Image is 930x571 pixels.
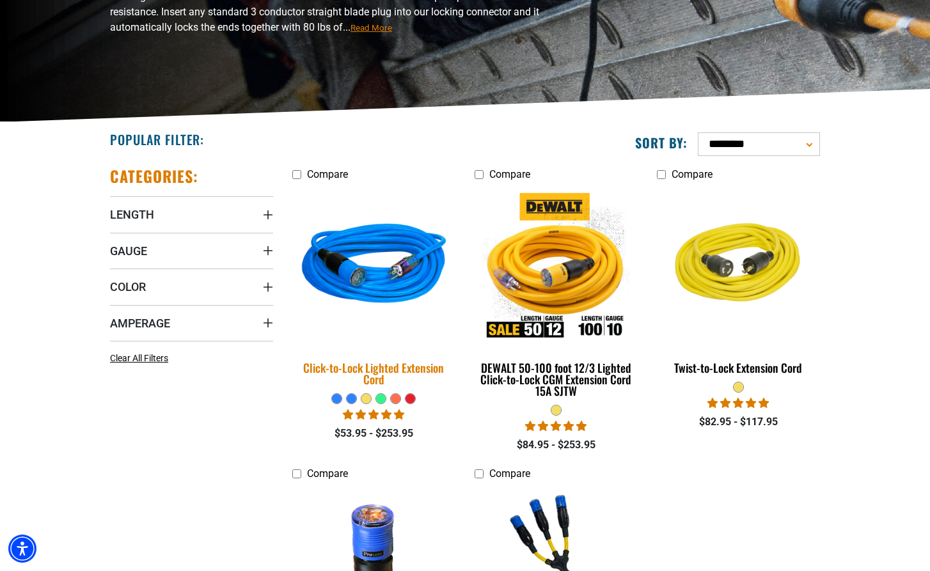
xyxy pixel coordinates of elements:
span: Read More [351,23,392,33]
span: 4.84 stars [525,420,587,432]
div: DEWALT 50-100 foot 12/3 Lighted Click-to-Lock CGM Extension Cord 15A SJTW [475,362,638,396]
span: 5.00 stars [707,397,769,409]
span: Compare [489,168,530,180]
div: $82.95 - $117.95 [657,414,820,430]
a: DEWALT 50-100 foot 12/3 Lighted Click-to-Lock CGM Extension Cord 15A SJTW DEWALT 50-100 foot 12/3... [475,187,638,404]
span: Clear All Filters [110,353,168,363]
div: Click-to-Lock Lighted Extension Cord [292,362,455,385]
label: Sort by: [635,134,688,151]
span: Compare [307,168,348,180]
img: blue [285,185,464,348]
span: Amperage [110,316,170,331]
img: DEWALT 50-100 foot 12/3 Lighted Click-to-Lock CGM Extension Cord 15A SJTW [475,193,636,340]
span: Compare [307,467,348,480]
h2: Popular Filter: [110,131,204,148]
span: Length [110,207,154,222]
span: Gauge [110,244,147,258]
div: Accessibility Menu [8,535,36,563]
span: Compare [672,168,713,180]
div: Twist-to-Lock Extension Cord [657,362,820,373]
div: $84.95 - $253.95 [475,437,638,453]
span: 4.87 stars [343,409,404,421]
h2: Categories: [110,166,198,186]
a: yellow Twist-to-Lock Extension Cord [657,187,820,381]
a: blue Click-to-Lock Lighted Extension Cord [292,187,455,393]
span: Compare [489,467,530,480]
summary: Gauge [110,233,273,269]
summary: Color [110,269,273,304]
summary: Length [110,196,273,232]
summary: Amperage [110,305,273,341]
div: $53.95 - $253.95 [292,426,455,441]
span: Color [110,279,146,294]
img: yellow [658,193,819,340]
a: Clear All Filters [110,352,173,365]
